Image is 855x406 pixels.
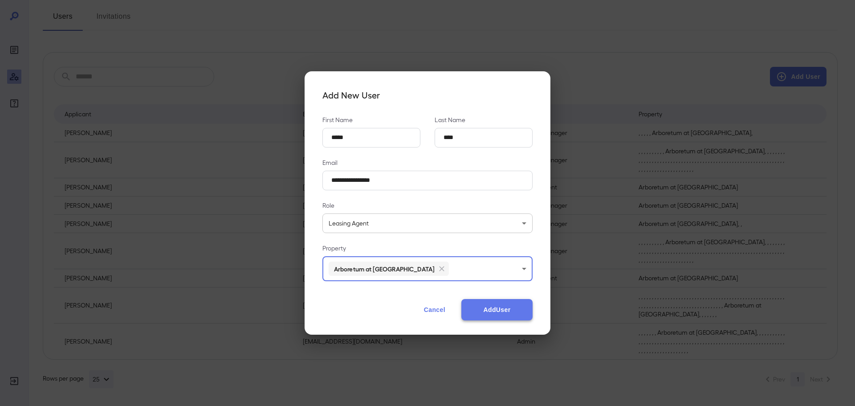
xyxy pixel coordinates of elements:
div: Leasing Agent [322,213,533,233]
p: First Name [322,115,420,124]
p: Property [322,244,533,253]
button: AddUser [461,299,533,320]
h4: Add New User [322,89,533,101]
p: Last Name [435,115,533,124]
button: Cancel [415,299,454,320]
p: Role [322,201,533,210]
h6: Arboretum at [GEOGRAPHIC_DATA] [334,264,435,273]
p: Email [322,158,533,167]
